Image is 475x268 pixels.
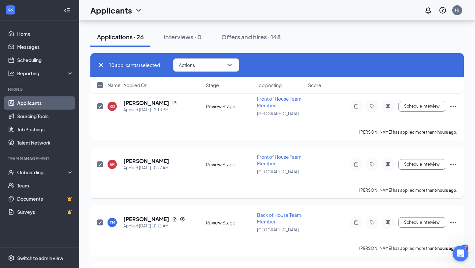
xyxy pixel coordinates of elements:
[7,7,14,13] svg: WorkstreamLogo
[110,162,115,167] div: AR
[461,245,468,250] div: 18
[368,162,376,167] svg: Tag
[17,255,63,261] div: Switch to admin view
[8,70,15,77] svg: Analysis
[123,165,169,171] div: Applied [DATE] 10:27 AM
[398,159,445,170] button: Schedule Interview
[384,220,392,225] svg: ActiveChat
[221,33,281,41] div: Offers and hires · 148
[123,223,185,229] div: Applied [DATE] 10:21 AM
[352,104,360,109] svg: Note
[64,7,70,14] svg: Collapse
[257,169,299,174] span: [GEOGRAPHIC_DATA]
[206,103,253,110] div: Review Stage
[17,96,74,110] a: Applicants
[206,82,219,88] span: Stage
[257,111,299,116] span: [GEOGRAPHIC_DATA]
[109,61,160,69] span: 10 applicant(s) selected
[164,33,202,41] div: Interviews · 0
[123,216,169,223] h5: [PERSON_NAME]
[110,104,115,109] div: KD
[384,162,392,167] svg: ActiveChat
[172,217,177,222] svg: Document
[439,6,447,14] svg: QuestionInfo
[424,6,432,14] svg: Notifications
[90,5,132,16] h1: Applicants
[359,129,457,135] p: [PERSON_NAME] has applied more than .
[8,255,15,261] svg: Settings
[108,82,147,88] span: Name · Applied On
[17,192,74,205] a: DocumentsCrown
[434,246,456,251] b: 6 hours ago
[8,169,15,176] svg: UserCheck
[17,70,74,77] div: Reporting
[17,110,74,123] a: Sourcing Tools
[17,27,74,40] a: Home
[352,220,360,225] svg: Note
[135,6,142,14] svg: ChevronDown
[97,61,105,69] svg: Cross
[180,217,185,222] svg: Reapply
[8,156,72,161] div: Team Management
[257,154,301,166] span: Front of House Team Member
[352,162,360,167] svg: Note
[368,220,376,225] svg: Tag
[17,123,74,136] a: Job Postings
[17,53,74,67] a: Scheduling
[359,246,457,251] p: [PERSON_NAME] has applied more than .
[8,86,72,92] div: Hiring
[368,104,376,109] svg: Tag
[449,160,457,168] svg: Ellipses
[173,58,239,72] button: ActionsChevronDown
[17,136,74,149] a: Talent Network
[449,102,457,110] svg: Ellipses
[97,33,144,41] div: Applications · 26
[123,157,169,165] h5: [PERSON_NAME]
[226,61,234,69] svg: ChevronDown
[123,99,169,107] h5: [PERSON_NAME]
[257,227,299,232] span: [GEOGRAPHIC_DATA]
[359,187,457,193] p: [PERSON_NAME] has applied more than .
[206,219,253,226] div: Review Stage
[257,212,301,224] span: Back of House Team Member
[17,169,68,176] div: Onboarding
[455,7,459,13] div: HJ
[17,205,74,218] a: SurveysCrown
[384,104,392,109] svg: ActiveChat
[17,179,74,192] a: Team
[206,161,253,168] div: Review Stage
[434,188,456,193] b: 6 hours ago
[398,217,445,228] button: Schedule Interview
[453,246,468,261] iframe: Intercom live chat
[17,40,74,53] a: Messages
[110,220,115,225] div: ZM
[398,101,445,112] button: Schedule Interview
[434,130,456,135] b: 4 hours ago
[172,100,177,106] svg: Document
[308,82,321,88] span: Score
[257,82,282,88] span: Job posting
[449,218,457,226] svg: Ellipses
[179,63,195,67] span: Actions
[123,107,177,113] div: Applied [DATE] 12:13 PM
